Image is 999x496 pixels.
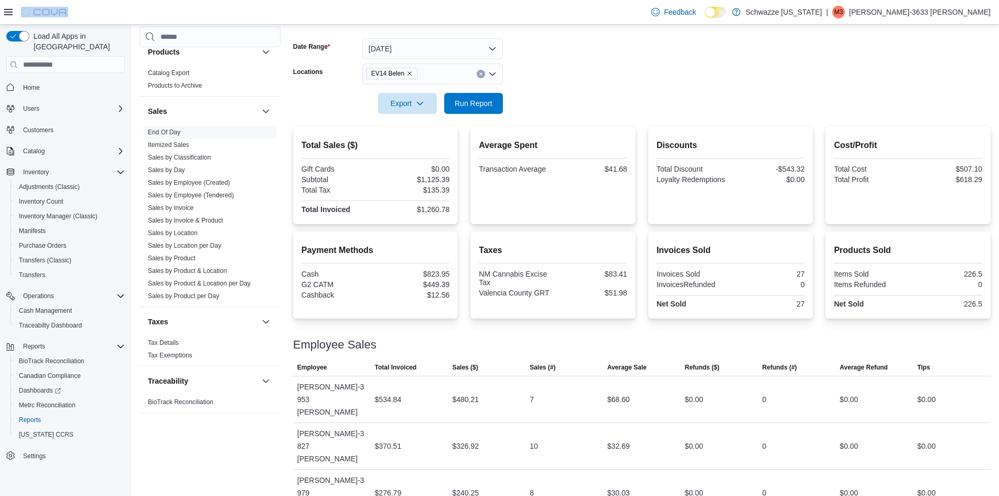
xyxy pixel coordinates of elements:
[15,384,125,397] span: Dashboards
[148,128,180,136] span: End Of Day
[834,6,843,18] span: M3
[148,242,221,249] a: Sales by Location per Day
[452,363,478,372] span: Sales ($)
[29,31,125,52] span: Load All Apps in [GEOGRAPHIC_DATA]
[15,181,125,193] span: Adjustments (Classic)
[302,280,373,289] div: G2 CATM
[15,355,125,367] span: BioTrack Reconciliation
[148,351,192,360] span: Tax Exemptions
[10,427,129,442] button: [US_STATE] CCRS
[15,210,125,223] span: Inventory Manager (Classic)
[293,68,323,76] label: Locations
[139,67,281,96] div: Products
[15,181,84,193] a: Adjustments (Classic)
[23,126,53,134] span: Customers
[762,393,767,406] div: 0
[302,270,373,278] div: Cash
[19,340,49,353] button: Reports
[2,79,129,94] button: Home
[733,270,804,278] div: 27
[139,396,281,413] div: Traceability
[19,450,50,462] a: Settings
[657,270,728,278] div: Invoices Sold
[733,165,804,173] div: -$543.32
[762,440,767,452] div: 0
[302,139,450,152] h2: Total Sales ($)
[15,399,80,411] a: Metrc Reconciliation
[917,393,936,406] div: $0.00
[15,414,45,426] a: Reports
[664,7,696,17] span: Feedback
[148,69,189,77] span: Catalog Export
[378,93,437,114] button: Export
[15,239,71,252] a: Purchase Orders
[15,399,125,411] span: Metrc Reconciliation
[834,300,864,308] strong: Net Sold
[19,102,125,115] span: Users
[406,70,413,77] button: Remove EV14 Belen from selection in this group
[148,178,230,187] span: Sales by Employee (Created)
[834,165,906,173] div: Total Cost
[19,81,44,94] a: Home
[302,205,350,214] strong: Total Invoiced
[479,165,551,173] div: Transaction Average
[705,7,727,18] input: Dark Mode
[10,238,129,253] button: Purchase Orders
[378,175,449,184] div: $1,125.39
[19,340,125,353] span: Reports
[10,354,129,368] button: BioTrack Reconciliation
[302,175,373,184] div: Subtotal
[444,93,503,114] button: Run Report
[148,316,257,327] button: Taxes
[10,224,129,238] button: Manifests
[19,386,61,395] span: Dashboards
[10,398,129,413] button: Metrc Reconciliation
[15,384,65,397] a: Dashboards
[10,253,129,268] button: Transfers (Classic)
[148,204,194,212] span: Sales by Invoice
[2,122,129,138] button: Customers
[657,244,805,257] h2: Invoices Sold
[910,280,982,289] div: 0
[10,383,129,398] a: Dashboards
[293,376,371,423] div: [PERSON_NAME]-3953 [PERSON_NAME]
[148,398,213,406] a: BioTrack Reconciliation
[148,166,185,174] a: Sales by Day
[530,363,555,372] span: Sales (#)
[840,440,858,452] div: $0.00
[139,336,281,366] div: Taxes
[378,205,449,214] div: $1,260.78
[15,269,125,281] span: Transfers
[148,82,202,89] a: Products to Archive
[148,267,227,275] span: Sales by Product & Location
[148,179,230,186] a: Sales by Employee (Created)
[293,423,371,469] div: [PERSON_NAME]-3827 [PERSON_NAME]
[685,393,703,406] div: $0.00
[302,165,373,173] div: Gift Cards
[607,440,630,452] div: $32.69
[15,370,125,382] span: Canadian Compliance
[15,269,49,281] a: Transfers
[19,416,41,424] span: Reports
[15,254,125,267] span: Transfers (Classic)
[2,165,129,180] button: Inventory
[477,70,485,78] button: Clear input
[148,106,257,117] button: Sales
[23,342,45,351] span: Reports
[910,165,982,173] div: $507.10
[15,195,125,208] span: Inventory Count
[19,123,125,136] span: Customers
[834,270,906,278] div: Items Sold
[148,255,196,262] a: Sales by Product
[15,225,125,237] span: Manifests
[375,440,402,452] div: $370.51
[2,289,129,303] button: Operations
[834,280,906,289] div: Items Refunded
[15,428,78,441] a: [US_STATE] CCRS
[23,168,49,176] span: Inventory
[19,290,125,302] span: Operations
[910,270,982,278] div: 226.5
[840,393,858,406] div: $0.00
[260,315,272,328] button: Taxes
